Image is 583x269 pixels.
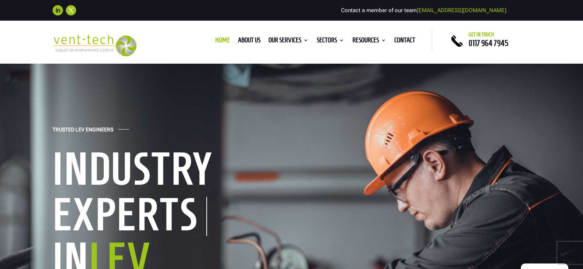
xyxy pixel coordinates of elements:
h4: Trusted LEV Engineers [53,127,113,137]
span: Get in touch [469,32,494,38]
a: Contact [394,38,415,46]
a: [EMAIL_ADDRESS][DOMAIN_NAME] [417,7,506,14]
a: 0117 964 7945 [469,39,508,47]
a: About us [238,38,260,46]
h1: Industry [53,146,281,196]
a: Home [215,38,230,46]
a: Resources [352,38,386,46]
h1: Experts [53,197,207,236]
a: Sectors [317,38,344,46]
a: Follow on X [66,5,76,15]
span: Contact a member of our team [341,7,506,14]
a: Follow on LinkedIn [53,5,63,15]
img: 2023-09-27T08_35_16.549ZVENT-TECH---Clear-background [53,35,137,56]
a: Our Services [269,38,309,46]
